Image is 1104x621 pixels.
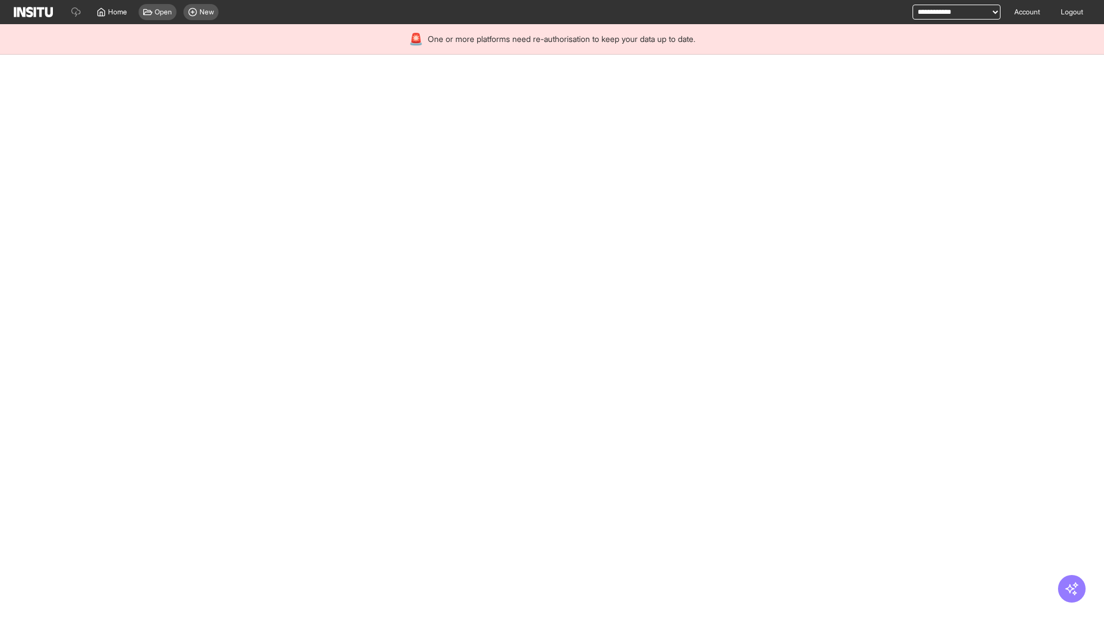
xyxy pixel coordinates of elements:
[108,7,127,17] span: Home
[155,7,172,17] span: Open
[428,33,695,45] span: One or more platforms need re-authorisation to keep your data up to date.
[409,31,423,47] div: 🚨
[200,7,214,17] span: New
[14,7,53,17] img: Logo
